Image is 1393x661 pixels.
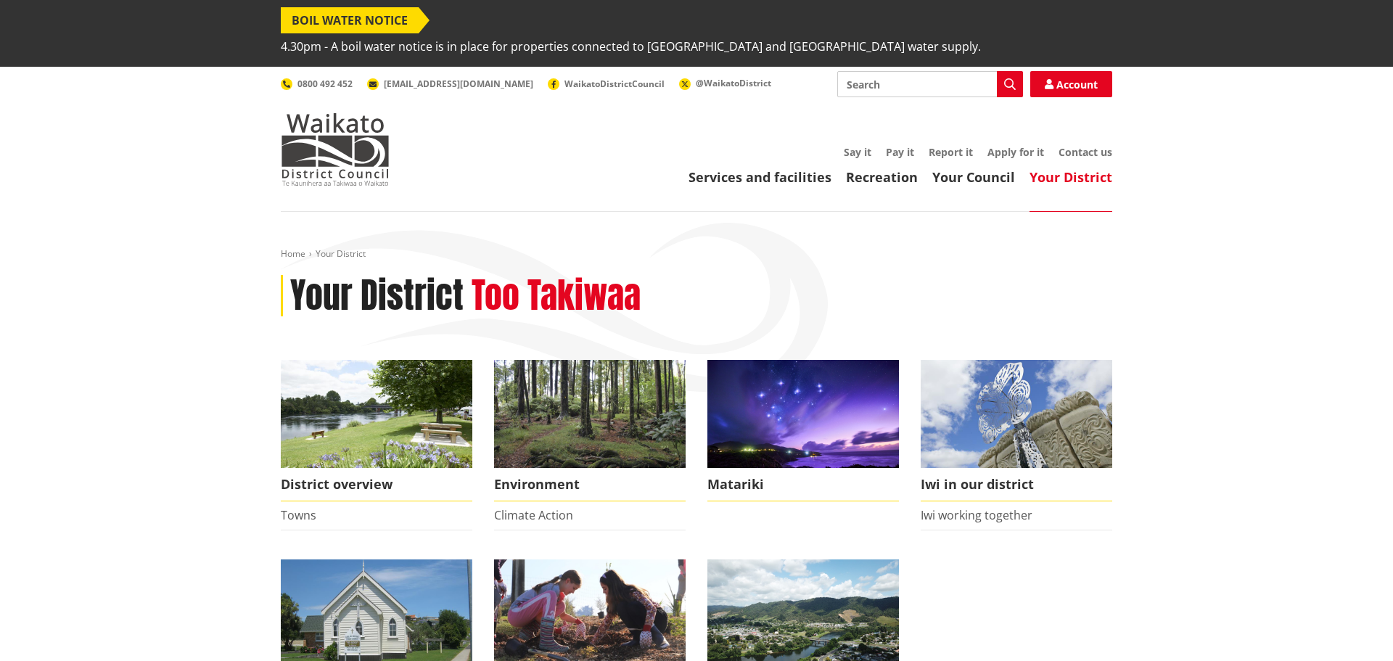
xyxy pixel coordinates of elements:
a: Iwi working together [921,507,1032,523]
span: Your District [316,247,366,260]
span: Environment [494,468,686,501]
span: WaikatoDistrictCouncil [564,78,665,90]
a: Account [1030,71,1112,97]
img: biodiversity- Wright's Bush_16x9 crop [494,360,686,468]
a: [EMAIL_ADDRESS][DOMAIN_NAME] [367,78,533,90]
a: Turangawaewae Ngaruawahia Iwi in our district [921,360,1112,501]
a: Recreation [846,168,918,186]
h1: Your District [290,275,464,317]
a: Climate Action [494,507,573,523]
a: Apply for it [987,145,1044,159]
a: Ngaruawahia 0015 District overview [281,360,472,501]
img: Ngaruawahia 0015 [281,360,472,468]
a: Towns [281,507,316,523]
h2: Too Takiwaa [472,275,641,317]
a: Contact us [1059,145,1112,159]
span: District overview [281,468,472,501]
span: Matariki [707,468,899,501]
a: Report it [929,145,973,159]
img: Turangawaewae Ngaruawahia [921,360,1112,468]
a: WaikatoDistrictCouncil [548,78,665,90]
a: Say it [844,145,871,159]
span: Iwi in our district [921,468,1112,501]
span: 0800 492 452 [297,78,353,90]
a: @WaikatoDistrict [679,77,771,89]
span: @WaikatoDistrict [696,77,771,89]
a: Pay it [886,145,914,159]
a: Your District [1030,168,1112,186]
nav: breadcrumb [281,248,1112,260]
img: Matariki over Whiaangaroa [707,360,899,468]
a: Home [281,247,305,260]
span: BOIL WATER NOTICE [281,7,419,33]
a: Environment [494,360,686,501]
a: Your Council [932,168,1015,186]
input: Search input [837,71,1023,97]
img: Waikato District Council - Te Kaunihera aa Takiwaa o Waikato [281,113,390,186]
span: 4.30pm - A boil water notice is in place for properties connected to [GEOGRAPHIC_DATA] and [GEOGR... [281,33,981,59]
a: Matariki [707,360,899,501]
span: [EMAIL_ADDRESS][DOMAIN_NAME] [384,78,533,90]
a: 0800 492 452 [281,78,353,90]
a: Services and facilities [689,168,831,186]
